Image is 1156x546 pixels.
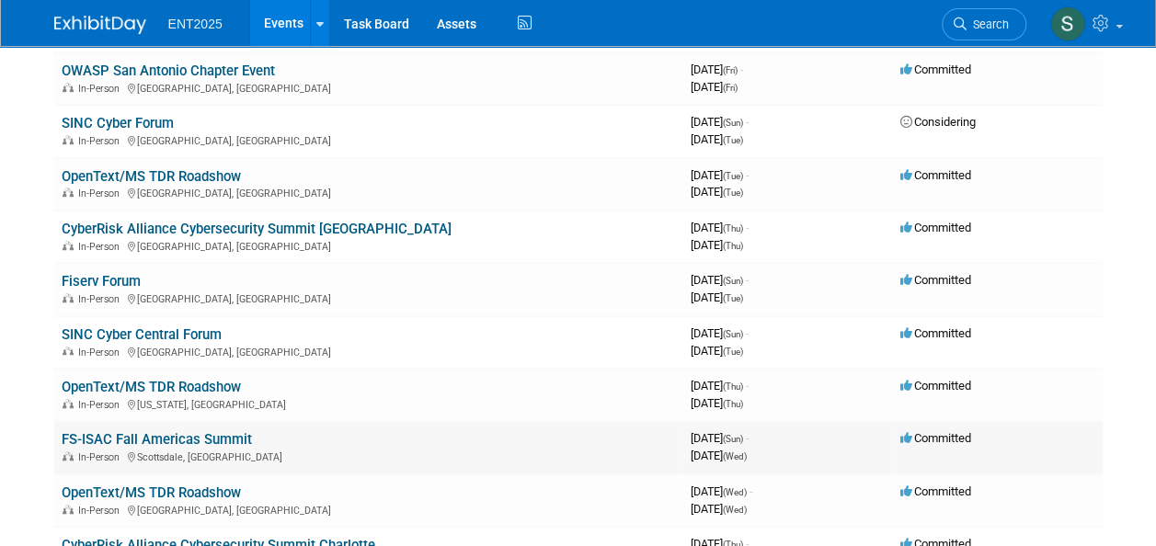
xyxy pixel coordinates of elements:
span: (Wed) [723,505,747,515]
span: (Wed) [723,451,747,461]
span: Committed [900,63,971,76]
span: [DATE] [691,80,738,94]
img: Stephanie Silva [1050,6,1085,41]
a: Search [942,8,1026,40]
span: - [746,431,749,445]
a: OpenText/MS TDR Roadshow [62,379,241,395]
span: [DATE] [691,484,752,498]
span: - [746,379,749,392]
span: [DATE] [691,168,749,182]
span: [DATE] [691,273,749,287]
img: In-Person Event [63,135,74,144]
span: (Tue) [723,293,743,303]
span: In-Person [78,505,125,517]
img: ExhibitDay [54,16,146,34]
img: In-Person Event [63,293,74,302]
img: In-Person Event [63,399,74,408]
img: In-Person Event [63,505,74,514]
span: Committed [900,484,971,498]
span: - [746,326,749,340]
a: SINC Cyber Forum [62,115,174,131]
img: In-Person Event [63,347,74,356]
a: OpenText/MS TDR Roadshow [62,168,241,185]
span: (Tue) [723,171,743,181]
a: Fiserv Forum [62,273,141,290]
span: In-Person [78,451,125,463]
div: [GEOGRAPHIC_DATA], [GEOGRAPHIC_DATA] [62,185,676,199]
div: [GEOGRAPHIC_DATA], [GEOGRAPHIC_DATA] [62,80,676,95]
span: In-Person [78,399,125,411]
span: (Thu) [723,241,743,251]
span: (Tue) [723,135,743,145]
span: (Thu) [723,223,743,233]
span: Committed [900,168,971,182]
span: (Thu) [723,381,743,392]
span: (Tue) [723,188,743,198]
span: [DATE] [691,449,747,462]
span: Committed [900,273,971,287]
a: SINC Cyber Central Forum [62,326,222,343]
div: [GEOGRAPHIC_DATA], [GEOGRAPHIC_DATA] [62,290,676,305]
span: In-Person [78,83,125,95]
span: [DATE] [691,502,747,516]
a: CyberRisk Alliance Cybersecurity Summit [GEOGRAPHIC_DATA] [62,221,452,237]
div: [GEOGRAPHIC_DATA], [GEOGRAPHIC_DATA] [62,502,676,517]
img: In-Person Event [63,188,74,197]
a: FS-ISAC Fall Americas Summit [62,431,252,448]
img: In-Person Event [63,241,74,250]
span: [DATE] [691,221,749,234]
img: In-Person Event [63,451,74,461]
span: (Tue) [723,347,743,357]
span: In-Person [78,347,125,358]
span: (Fri) [723,83,738,93]
span: Considering [900,115,976,129]
span: (Sun) [723,118,743,128]
span: [DATE] [691,185,743,199]
span: - [746,221,749,234]
span: - [746,168,749,182]
span: Committed [900,221,971,234]
span: (Sun) [723,329,743,339]
span: In-Person [78,135,125,147]
span: [DATE] [691,132,743,146]
span: - [740,63,743,76]
span: (Sun) [723,434,743,444]
span: Committed [900,379,971,392]
span: Committed [900,326,971,340]
div: [GEOGRAPHIC_DATA], [GEOGRAPHIC_DATA] [62,344,676,358]
a: OWASP San Antonio Chapter Event [62,63,275,79]
a: OpenText/MS TDR Roadshow [62,484,241,501]
div: [GEOGRAPHIC_DATA], [GEOGRAPHIC_DATA] [62,238,676,253]
span: [DATE] [691,326,749,340]
div: Scottsdale, [GEOGRAPHIC_DATA] [62,449,676,463]
span: Search [967,17,1009,31]
span: [DATE] [691,63,743,76]
span: [DATE] [691,115,749,129]
span: - [746,273,749,287]
span: - [750,484,752,498]
span: ENT2025 [168,17,223,31]
span: [DATE] [691,396,743,410]
span: (Thu) [723,399,743,409]
span: (Wed) [723,487,747,497]
span: In-Person [78,241,125,253]
img: In-Person Event [63,83,74,92]
span: [DATE] [691,344,743,358]
span: [DATE] [691,431,749,445]
span: In-Person [78,188,125,199]
span: Committed [900,431,971,445]
span: [DATE] [691,290,743,304]
span: In-Person [78,293,125,305]
span: - [746,115,749,129]
span: (Sun) [723,276,743,286]
div: [GEOGRAPHIC_DATA], [GEOGRAPHIC_DATA] [62,132,676,147]
div: [US_STATE], [GEOGRAPHIC_DATA] [62,396,676,411]
span: [DATE] [691,238,743,252]
span: [DATE] [691,379,749,392]
span: (Fri) [723,65,738,75]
